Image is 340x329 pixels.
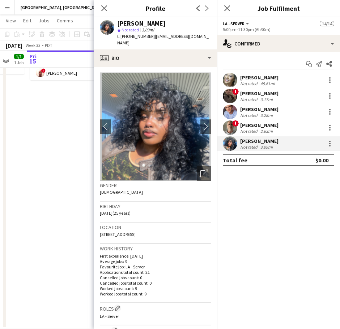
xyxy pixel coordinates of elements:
[100,73,211,181] img: Crew avatar or photo
[36,16,52,25] a: Jobs
[117,20,166,27] div: [PERSON_NAME]
[14,60,24,65] div: 1 Job
[259,144,274,150] div: 3.09mi
[94,4,217,13] h3: Profile
[140,27,156,32] span: 3.09mi
[217,35,340,52] div: Confirmed
[100,264,211,269] p: Favourite job: LA - Server
[100,189,143,195] span: [DEMOGRAPHIC_DATA]
[240,128,259,134] div: Not rated
[100,253,211,259] p: First experience: [DATE]
[240,97,259,102] div: Not rated
[100,224,211,231] h3: Location
[259,128,274,134] div: 2.63mi
[315,157,328,164] div: $0.00
[23,17,31,24] span: Edit
[259,97,274,102] div: 3.17mi
[30,56,111,80] app-card-role: [PERSON_NAME]2A1/19:00am-3:00pm (6h)![PERSON_NAME]
[100,232,136,237] span: [STREET_ADDRESS]
[100,286,211,291] p: Worked jobs count: 9
[259,81,276,86] div: 45.61mi
[41,69,46,73] span: !
[100,245,211,252] h3: Work history
[217,4,340,13] h3: Job Fulfilment
[24,43,42,48] span: Week 33
[3,16,19,25] a: View
[100,280,211,286] p: Cancelled jobs total count: 0
[197,166,211,181] div: Open photos pop-in
[57,17,73,24] span: Comms
[232,88,239,95] span: !
[240,90,279,97] div: [PERSON_NAME]
[100,291,211,297] p: Worked jobs total count: 9
[240,122,279,128] div: [PERSON_NAME]
[100,275,211,280] p: Cancelled jobs count: 0
[117,34,155,39] span: t. [PHONE_NUMBER]
[122,27,139,32] span: Not rated
[6,42,22,49] div: [DATE]
[100,313,119,319] span: LA - Server
[100,203,211,210] h3: Birthday
[29,57,37,65] span: 15
[240,113,259,118] div: Not rated
[223,27,334,32] div: 5:00pm-11:30pm (6h30m)
[14,54,24,59] span: 1/1
[20,16,34,25] a: Edit
[240,74,279,81] div: [PERSON_NAME]
[320,21,334,26] span: 14/14
[240,138,279,144] div: [PERSON_NAME]
[223,21,245,26] span: LA - Server
[259,113,274,118] div: 3.28mi
[15,0,110,14] button: [GEOGRAPHIC_DATA], [GEOGRAPHIC_DATA]
[232,120,239,127] span: !
[100,259,211,264] p: Average jobs: 3
[45,43,52,48] div: PDT
[30,53,37,60] span: Fri
[94,49,217,67] div: Bio
[54,16,76,25] a: Comms
[117,34,209,45] span: | [EMAIL_ADDRESS][DOMAIN_NAME]
[39,17,50,24] span: Jobs
[223,157,247,164] div: Total fee
[240,81,259,86] div: Not rated
[6,17,16,24] span: View
[240,144,259,150] div: Not rated
[100,182,211,189] h3: Gender
[100,304,211,312] h3: Roles
[223,21,250,26] button: LA - Server
[100,210,131,216] span: [DATE] (25 years)
[100,269,211,275] p: Applications total count: 21
[240,106,279,113] div: [PERSON_NAME]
